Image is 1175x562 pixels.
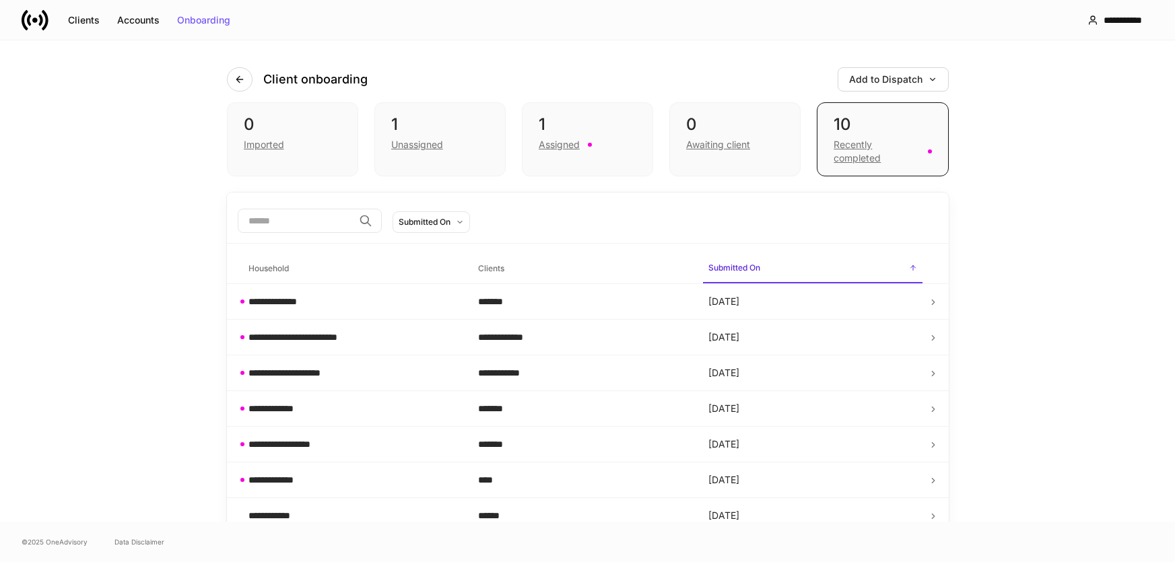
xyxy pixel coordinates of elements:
[374,102,506,176] div: 1Unassigned
[838,67,949,92] button: Add to Dispatch
[834,114,931,135] div: 10
[686,114,784,135] div: 0
[669,102,801,176] div: 0Awaiting client
[117,15,160,25] div: Accounts
[114,536,164,547] a: Data Disclaimer
[478,262,504,275] h6: Clients
[393,211,470,233] button: Submitted On
[698,391,928,427] td: [DATE]
[708,261,760,274] h6: Submitted On
[686,138,750,151] div: Awaiting client
[473,255,692,283] span: Clients
[539,114,636,135] div: 1
[817,102,948,176] div: 10Recently completed
[108,9,168,31] button: Accounts
[391,138,443,151] div: Unassigned
[698,320,928,355] td: [DATE]
[168,9,239,31] button: Onboarding
[244,114,341,135] div: 0
[539,138,580,151] div: Assigned
[243,255,463,283] span: Household
[698,498,928,534] td: [DATE]
[522,102,653,176] div: 1Assigned
[263,71,368,87] h4: Client onboarding
[698,355,928,391] td: [DATE]
[59,9,108,31] button: Clients
[698,462,928,498] td: [DATE]
[698,284,928,320] td: [DATE]
[68,15,100,25] div: Clients
[244,138,284,151] div: Imported
[227,102,358,176] div: 0Imported
[177,15,230,25] div: Onboarding
[248,262,289,275] h6: Household
[399,215,450,228] div: Submitted On
[698,427,928,462] td: [DATE]
[834,138,919,165] div: Recently completed
[703,254,922,283] span: Submitted On
[22,536,88,547] span: © 2025 OneAdvisory
[849,75,937,84] div: Add to Dispatch
[391,114,489,135] div: 1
